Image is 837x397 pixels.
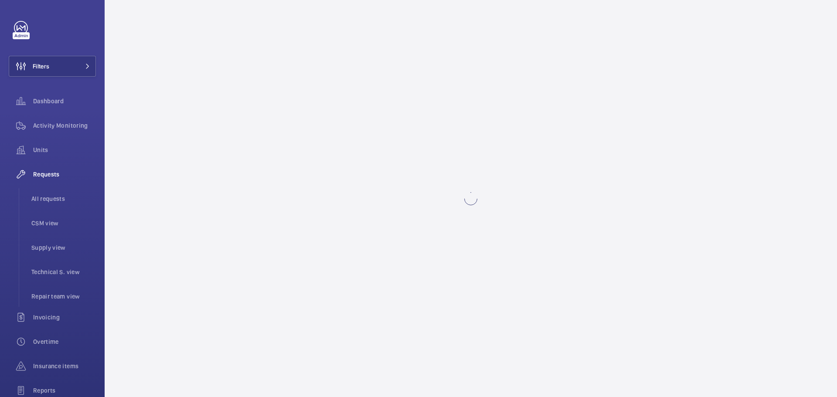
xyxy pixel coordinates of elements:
[31,194,96,203] span: All requests
[33,362,96,370] span: Insurance items
[33,170,96,179] span: Requests
[33,313,96,322] span: Invoicing
[31,292,96,301] span: Repair team view
[33,62,49,71] span: Filters
[33,337,96,346] span: Overtime
[33,97,96,105] span: Dashboard
[33,146,96,154] span: Units
[31,219,96,227] span: CSM view
[31,243,96,252] span: Supply view
[33,121,96,130] span: Activity Monitoring
[9,56,96,77] button: Filters
[31,268,96,276] span: Technical S. view
[33,386,96,395] span: Reports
